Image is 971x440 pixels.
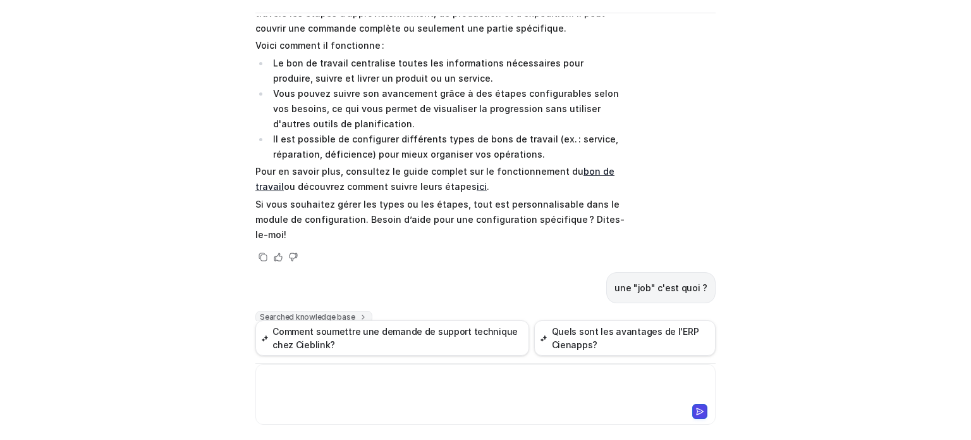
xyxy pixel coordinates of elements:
button: Quels sont les avantages de l'ERP Cienapps? [534,320,716,356]
span: Searched knowledge base [255,311,372,324]
p: Pour en savoir plus, consultez le guide complet sur le fonctionnement du ou découvrez comment sui... [255,164,625,194]
a: ici [477,181,487,192]
p: une "job" c'est quoi ? [614,280,707,296]
p: Voici comment il fonctionne : [255,38,625,53]
p: Si vous souhaitez gérer les types ou les étapes, tout est personnalisable dans le module de confi... [255,197,625,242]
button: Comment soumettre une demande de support technique chez Cieblink? [255,320,529,356]
li: Vous pouvez suivre son avancement grâce à des étapes configurables selon vos besoins, ce qui vous... [269,86,625,132]
li: Le bon de travail centralise toutes les informations nécessaires pour produire, suivre et livrer ... [269,56,625,86]
li: Il est possible de configurer différents types de bons de travail (ex. : service, réparation, déf... [269,132,625,162]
